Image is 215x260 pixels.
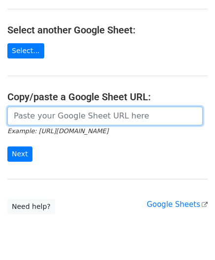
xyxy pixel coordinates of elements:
[7,91,208,103] h4: Copy/paste a Google Sheet URL:
[7,146,32,162] input: Next
[7,43,44,58] a: Select...
[147,200,208,209] a: Google Sheets
[7,199,55,214] a: Need help?
[7,107,203,125] input: Paste your Google Sheet URL here
[7,127,108,135] small: Example: [URL][DOMAIN_NAME]
[166,213,215,260] iframe: Chat Widget
[7,24,208,36] h4: Select another Google Sheet:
